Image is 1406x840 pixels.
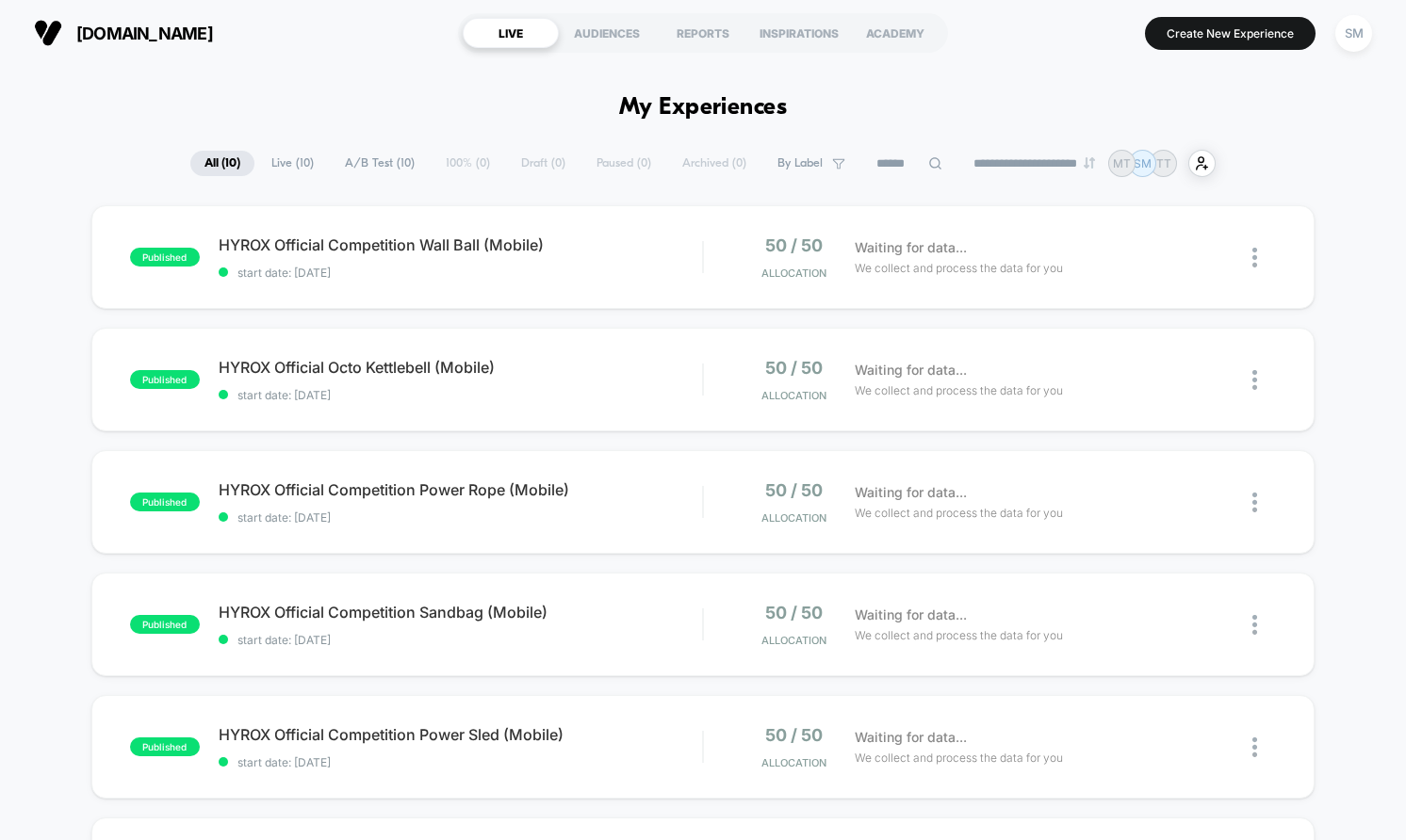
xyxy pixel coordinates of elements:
span: A/B Test ( 10 ) [331,151,429,176]
span: 50 / 50 [765,725,823,745]
span: HYROX Official Competition Power Sled (Mobile) [219,725,702,744]
img: close [1252,737,1257,757]
span: Allocation [761,511,826,525]
span: We collect and process the data for you [855,259,1063,277]
span: All ( 10 ) [190,151,254,176]
span: Waiting for data... [855,482,967,503]
span: published [130,737,200,756]
span: HYROX Official Competition Power Rope (Mobile) [219,480,702,499]
span: published [130,248,200,267]
h1: My Experiences [619,94,788,121]
span: Waiting for data... [855,237,967,258]
img: end [1084,157,1095,169]
span: Allocation [761,756,826,769]
span: [DOMAIN_NAME] [76,24,213,43]
button: Create New Experience [1145,17,1316,50]
div: LIVE [463,18,559,48]
span: 50 / 50 [765,480,823,500]
span: By Label [777,156,823,170]
span: start date: [DATE] [219,266,702,280]
img: Visually logo [34,19,62,47]
span: 50 / 50 [765,358,823,378]
div: AUDIENCES [559,18,655,48]
span: published [130,370,200,389]
span: Waiting for data... [855,727,967,748]
p: TT [1156,156,1171,170]
button: [DOMAIN_NAME] [28,18,219,48]
span: published [130,493,200,511]
span: 50 / 50 [765,235,823,255]
img: close [1252,493,1257,512]
span: Waiting for data... [855,605,967,625]
span: start date: [DATE] [219,755,702,769]
div: ACADEMY [847,18,943,48]
img: close [1252,615,1257,635]
span: 50 / 50 [765,603,823,622]
div: SM [1335,15,1372,52]
span: Allocation [761,389,826,402]
span: We collect and process the data for you [855,504,1063,522]
span: start date: [DATE] [219,633,702,647]
span: Live ( 10 ) [257,151,328,176]
p: MT [1113,156,1131,170]
span: start date: [DATE] [219,510,702,525]
span: We collect and process the data for you [855,749,1063,767]
span: HYROX Official Competition Sandbag (Mobile) [219,603,702,622]
img: close [1252,370,1257,390]
img: close [1252,248,1257,267]
span: We collect and process the data for you [855,381,1063,399]
span: HYROX Official Octo Kettlebell (Mobile) [219,358,702,377]
div: INSPIRATIONS [751,18,847,48]
span: Waiting for data... [855,360,967,380]
span: We collect and process the data for you [855,626,1063,644]
span: Allocation [761,634,826,647]
span: published [130,615,200,634]
button: SM [1330,14,1378,53]
span: start date: [DATE] [219,388,702,402]
p: SM [1134,156,1152,170]
span: HYROX Official Competition Wall Ball (Mobile) [219,235,702,254]
div: REPORTS [655,18,751,48]
span: Allocation [761,267,826,280]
